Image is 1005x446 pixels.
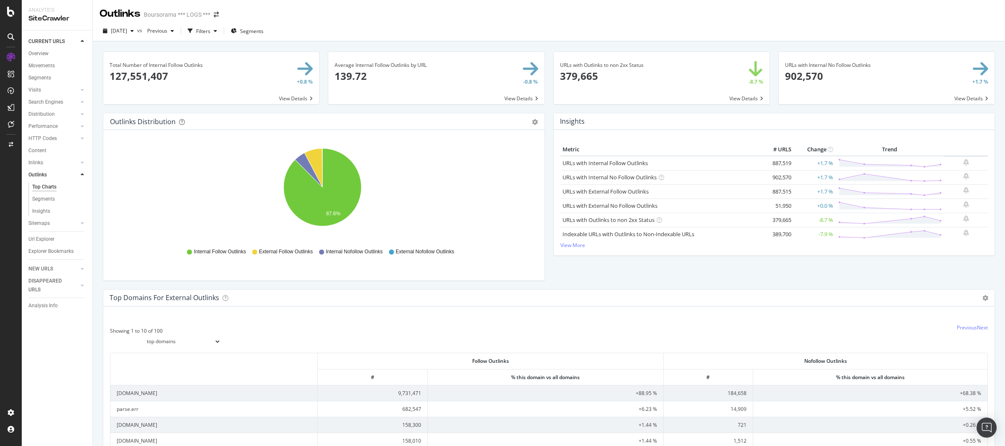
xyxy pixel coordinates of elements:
div: SiteCrawler [28,14,86,23]
a: Movements [28,61,87,70]
div: bell-plus [963,201,969,208]
div: bell-plus [963,215,969,222]
td: +1.7 % [793,184,835,199]
span: Segments [240,28,263,35]
button: [DATE] [100,24,137,38]
a: Search Engines [28,98,78,107]
a: Outlinks [28,171,78,179]
h4: Insights [560,116,585,127]
td: [DOMAIN_NAME] [110,417,318,433]
button: Segments [228,24,267,38]
div: Visits [28,86,41,94]
a: URLs with External Follow Outlinks [563,188,649,195]
div: gear [532,119,538,125]
td: +88.95 % [428,385,663,401]
td: +1.7 % [793,170,835,184]
span: Internal Nofollow Outlinks [326,248,383,255]
div: DISAPPEARED URLS [28,277,71,294]
td: 682,547 [318,401,428,417]
div: arrow-right-arrow-left [214,12,219,18]
span: Internal Follow Outlinks [194,248,246,255]
td: [DOMAIN_NAME] [110,385,318,401]
td: +0.26 % [753,417,987,433]
span: External Nofollow Outlinks [396,248,454,255]
div: Movements [28,61,55,70]
i: Options [982,295,988,301]
th: Metric [560,143,760,156]
a: Indexable URLs with Outlinks to Non-Indexable URLs [563,230,694,238]
td: 902,570 [760,170,793,184]
a: Segments [28,74,87,82]
a: Previous [957,324,977,331]
th: Follow Outlinks [318,353,664,369]
div: Segments [32,195,55,204]
div: Content [28,146,46,155]
div: Top Charts [32,183,56,191]
div: bell-plus [963,187,969,194]
div: Sitemaps [28,219,50,228]
div: Segments [28,74,51,82]
th: Nofollow Outlinks [664,353,987,369]
td: 887,515 [760,184,793,199]
a: URLs with External No Follow Outlinks [563,202,657,209]
a: Next [977,324,988,331]
a: URLs with Outlinks to non 2xx Status [563,216,655,224]
a: Inlinks [28,158,78,167]
div: Analytics [28,7,86,14]
td: +1.44 % [428,417,663,433]
a: Explorer Bookmarks [28,247,87,256]
div: Showing 1 to 10 of 100 [110,324,163,334]
a: Overview [28,49,87,58]
th: Trend [835,143,944,156]
a: CURRENT URLS [28,37,78,46]
th: # URLS [760,143,793,156]
a: URLs with Internal No Follow Outlinks [563,173,657,181]
span: vs [137,27,144,34]
td: 721 [664,417,753,433]
div: Performance [28,122,58,131]
a: Segments [32,195,87,204]
td: 158,300 [318,417,428,433]
th: # [318,369,428,385]
a: Sitemaps [28,219,78,228]
div: Insights [32,207,50,216]
td: +6.23 % [428,401,663,417]
div: bell-plus [963,173,969,179]
div: NEW URLS [28,265,53,273]
a: Content [28,146,87,155]
td: 14,909 [664,401,753,417]
div: Explorer Bookmarks [28,247,74,256]
a: View More [560,242,988,249]
div: Url Explorer [28,235,54,244]
span: Previous [144,27,167,34]
a: NEW URLS [28,265,78,273]
td: +1.7 % [793,156,835,171]
td: 389,700 [760,227,793,241]
div: Analysis Info [28,301,58,310]
span: 2025 Aug. 8th [111,27,127,34]
td: 184,658 [664,385,753,401]
a: DISAPPEARED URLS [28,277,78,294]
div: CURRENT URLS [28,37,65,46]
td: -8.7 % [793,213,835,227]
a: URLs with Internal Follow Outlinks [563,159,648,167]
td: 887,519 [760,156,793,171]
td: +5.52 % [753,401,987,417]
div: Filters [196,28,210,35]
a: Performance [28,122,78,131]
a: Url Explorer [28,235,87,244]
th: Change [793,143,835,156]
td: 379,665 [760,213,793,227]
th: % this domain vs all domains [753,369,987,385]
div: Inlinks [28,158,43,167]
td: +0.0 % [793,199,835,213]
th: # [664,369,753,385]
svg: A chart. [110,143,534,240]
div: bell-plus [963,159,969,166]
div: HTTP Codes [28,134,57,143]
a: Top Charts [32,183,87,191]
button: Filters [184,24,220,38]
a: Insights [32,207,87,216]
div: Open Intercom Messenger [977,418,997,438]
